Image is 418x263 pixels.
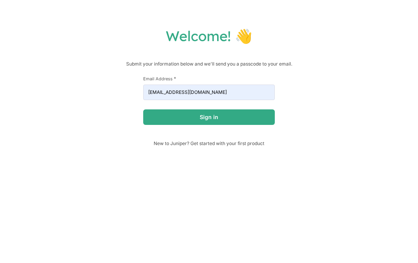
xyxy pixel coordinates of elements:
input: email@example.com [143,85,275,100]
p: Submit your information below and we'll send you a passcode to your email. [8,60,410,68]
label: Email Address [143,76,275,81]
h1: Welcome! 👋 [8,27,410,45]
span: This field is required. [174,76,176,81]
span: New to Juniper? Get started with your first product [143,140,275,146]
button: Sign in [143,109,275,125]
